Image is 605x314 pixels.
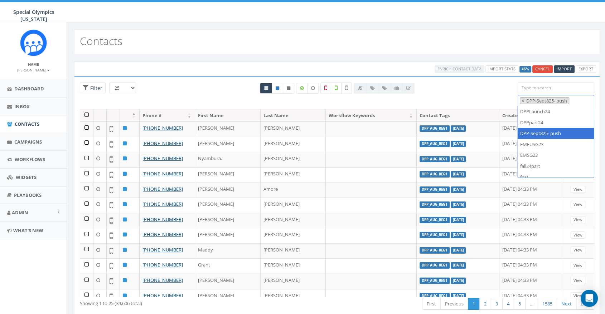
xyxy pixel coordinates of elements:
th: Created On: activate to sort column ascending [499,109,562,122]
label: [DATE] [451,125,466,132]
a: Cancel [532,65,553,73]
td: Nyambura. [195,152,261,167]
label: [DATE] [451,156,466,163]
td: [PERSON_NAME] [261,198,326,213]
li: DPPpart24 [518,117,594,128]
li: DPPLaunch24 [518,106,594,117]
i: This phone number is unsubscribed and has opted-out of all texts. [287,86,290,90]
td: [DATE] 04:33 PM [499,167,562,183]
a: [PHONE_NUMBER] [142,140,183,146]
label: Validated [331,83,342,94]
label: DPP_Aug_Reg1 [420,247,450,254]
a: [PHONE_NUMBER] [142,170,183,177]
td: [DATE] 04:33 PM [499,228,562,243]
td: [PERSON_NAME] [195,137,261,152]
a: View [571,246,585,254]
a: View [571,231,585,239]
td: [DATE] 04:33 PM [499,274,562,289]
th: Last Name [261,109,326,122]
label: Not Validated [341,83,352,94]
span: What's New [13,227,43,234]
label: DPP_Aug_Reg1 [420,278,450,284]
a: Import Stats [485,65,518,73]
i: This phone number is subscribed and will receive texts. [276,86,279,90]
td: [DATE] 04:33 PM [499,213,562,228]
th: Workflow Keywords: activate to sort column ascending [326,109,417,122]
td: [PERSON_NAME] [195,167,261,183]
a: … [525,298,538,310]
td: [PERSON_NAME] [195,183,261,198]
label: Not a Mobile [320,83,331,94]
td: [PERSON_NAME] [261,121,326,137]
small: Name [28,62,39,67]
a: View [571,201,585,208]
span: Inbox [14,103,30,110]
label: DPP_Aug_Reg1 [420,171,450,178]
a: [PHONE_NUMBER] [142,155,183,161]
td: [PERSON_NAME] [261,137,326,152]
label: [DATE] [451,293,466,299]
a: All contacts [260,83,272,94]
td: [DATE] 04:33 PM [499,198,562,213]
label: [DATE] [451,186,466,193]
th: Phone #: activate to sort column ascending [140,109,195,122]
li: DPP-Sept825- push [518,128,594,139]
label: [DATE] [451,278,466,284]
a: 1 [468,298,480,310]
a: View [571,292,585,300]
span: CSV files only [557,66,572,71]
label: DPP_Aug_Reg1 [420,232,450,238]
td: [DATE] 04:33 PM [499,137,562,152]
td: [PERSON_NAME] [195,289,261,304]
td: [PERSON_NAME] [195,121,261,137]
label: Data not Enriched [307,83,319,94]
span: Playbooks [14,192,42,198]
a: Previous [440,298,468,310]
span: Contacts [15,121,39,127]
span: Special Olympics [US_STATE] [13,9,54,23]
th: Contact Tags [417,109,499,122]
a: View [571,216,585,224]
li: fall24part [518,161,594,172]
td: [PERSON_NAME] [195,213,261,228]
label: [DATE] [451,217,466,223]
span: Advance Filter [80,83,106,94]
label: [DATE] [451,262,466,269]
button: Remove item [520,98,526,104]
span: Dashboard [14,85,44,92]
li: DPP-Sept825- push [520,97,569,105]
td: Grant [195,258,261,274]
label: DPP_Aug_Reg1 [420,125,450,132]
a: 5 [514,298,526,310]
a: [PHONE_NUMBER] [142,246,183,253]
td: [DATE] 04:33 PM [499,152,562,167]
td: [PERSON_NAME] [261,289,326,304]
textarea: Search [571,98,575,104]
td: [PERSON_NAME] [195,228,261,243]
td: Maddy [195,243,261,259]
a: [PHONE_NUMBER] [142,292,183,299]
td: [PERSON_NAME] [261,228,326,243]
a: [PHONE_NUMBER] [142,125,183,131]
a: Active [272,83,283,94]
a: [PHONE_NUMBER] [142,261,183,268]
span: Campaigns [14,139,42,145]
th: First Name [195,109,261,122]
div: Open Intercom Messenger [581,290,598,307]
label: [DATE] [451,141,466,147]
h2: Contacts [80,35,122,47]
label: [DATE] [451,232,466,238]
td: [DATE] 04:33 PM [499,243,562,259]
a: 3 [491,298,503,310]
td: [PERSON_NAME] [261,152,326,167]
a: [PERSON_NAME] [17,66,50,73]
td: [PERSON_NAME] [195,274,261,289]
span: × [522,98,524,104]
a: Last [576,298,594,310]
label: Data Enriched [296,83,308,94]
a: 4 [502,298,514,310]
input: Type to search [518,83,595,93]
span: DPP-Sept825- push [526,98,569,104]
a: Import [554,65,575,73]
span: Workflows [15,156,45,163]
